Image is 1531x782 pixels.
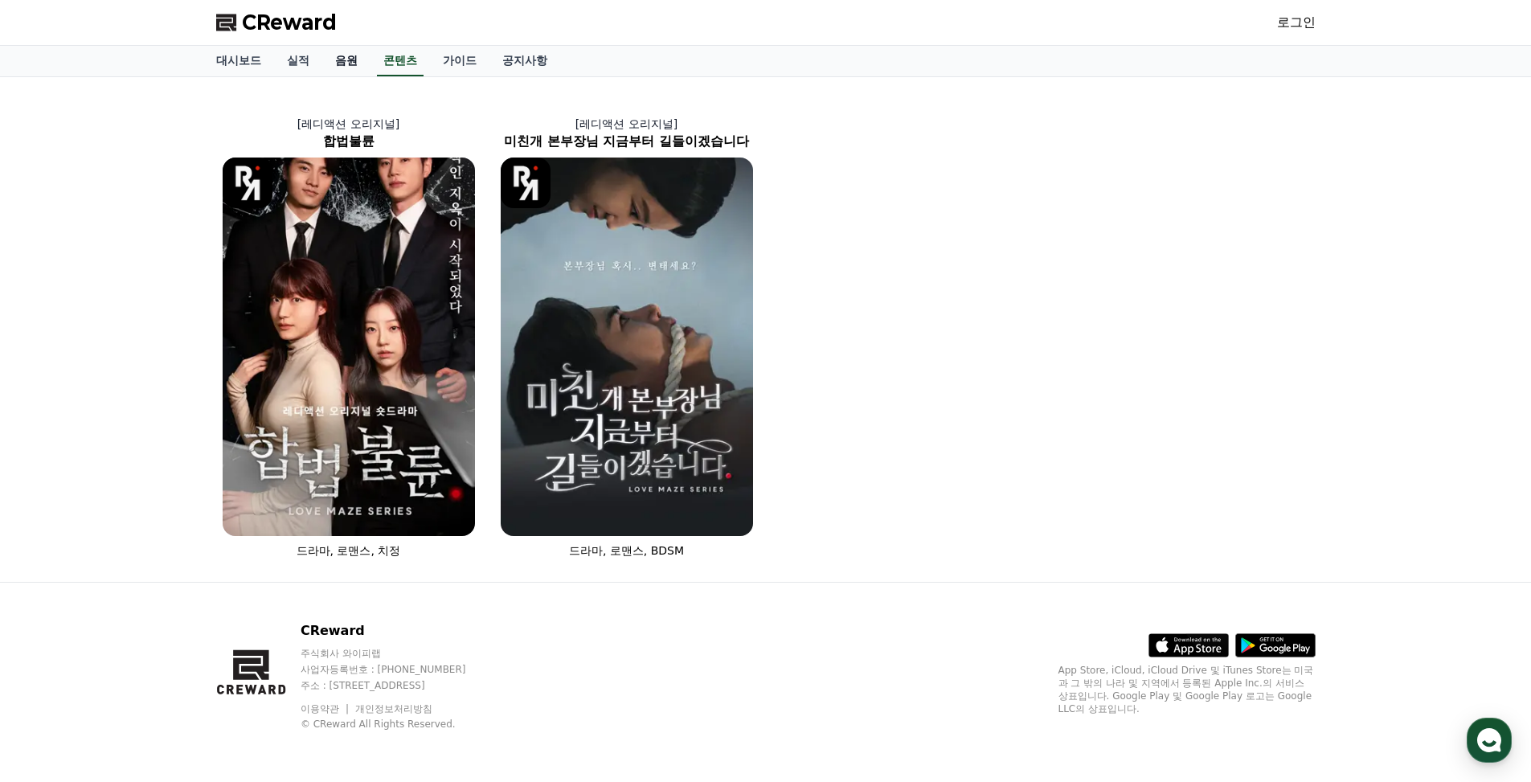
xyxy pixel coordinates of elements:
[106,510,207,550] a: 대화
[248,534,268,547] span: 설정
[210,116,488,132] p: [레디액션 오리지널]
[274,46,322,76] a: 실적
[569,544,684,557] span: 드라마, 로맨스, BDSM
[377,46,424,76] a: 콘텐츠
[210,132,488,151] h2: 합법불륜
[223,158,273,208] img: [object Object] Logo
[501,158,551,208] img: [object Object] Logo
[1058,664,1316,715] p: App Store, iCloud, iCloud Drive 및 iTunes Store는 미국과 그 밖의 나라 및 지역에서 등록된 Apple Inc.의 서비스 상표입니다. Goo...
[489,46,560,76] a: 공지사항
[1277,13,1316,32] a: 로그인
[355,703,432,714] a: 개인정보처리방침
[301,647,497,660] p: 주식회사 와이피랩
[51,534,60,547] span: 홈
[301,663,497,676] p: 사업자등록번호 : [PHONE_NUMBER]
[488,132,766,151] h2: 미친개 본부장님 지금부터 길들이겠습니다
[501,158,753,536] img: 미친개 본부장님 지금부터 길들이겠습니다
[430,46,489,76] a: 가이드
[301,718,497,731] p: © CReward All Rights Reserved.
[5,510,106,550] a: 홈
[297,544,401,557] span: 드라마, 로맨스, 치정
[488,116,766,132] p: [레디액션 오리지널]
[210,103,488,571] a: [레디액션 오리지널] 합법불륜 합법불륜 [object Object] Logo 드라마, 로맨스, 치정
[301,621,497,641] p: CReward
[223,158,475,536] img: 합법불륜
[203,46,274,76] a: 대시보드
[301,679,497,692] p: 주소 : [STREET_ADDRESS]
[322,46,370,76] a: 음원
[207,510,309,550] a: 설정
[242,10,337,35] span: CReward
[147,534,166,547] span: 대화
[216,10,337,35] a: CReward
[301,703,351,714] a: 이용약관
[488,103,766,571] a: [레디액션 오리지널] 미친개 본부장님 지금부터 길들이겠습니다 미친개 본부장님 지금부터 길들이겠습니다 [object Object] Logo 드라마, 로맨스, BDSM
